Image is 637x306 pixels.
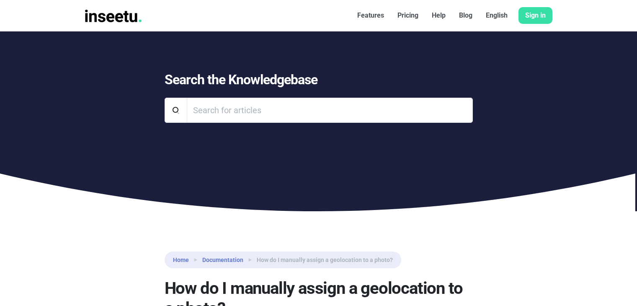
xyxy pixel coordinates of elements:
li: How do I manually assign a geolocation to a photo? [243,255,393,265]
font: Help [432,11,446,19]
a: Features [351,7,391,24]
a: Home [173,256,189,265]
img: INSEETU [85,10,142,22]
a: Documentation [202,256,243,265]
font: Blog [459,11,472,19]
nav: breadcrumb [165,252,401,268]
h1: Search the Knowledgebase [165,72,473,88]
a: Blog [452,7,479,24]
font: Pricing [397,11,418,19]
input: Search [187,98,473,123]
a: Pricing [391,7,425,24]
font: Features [357,11,384,19]
a: English [479,7,514,24]
a: Help [425,7,452,24]
a: Sign in [518,7,552,24]
font: Sign in [525,11,546,19]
